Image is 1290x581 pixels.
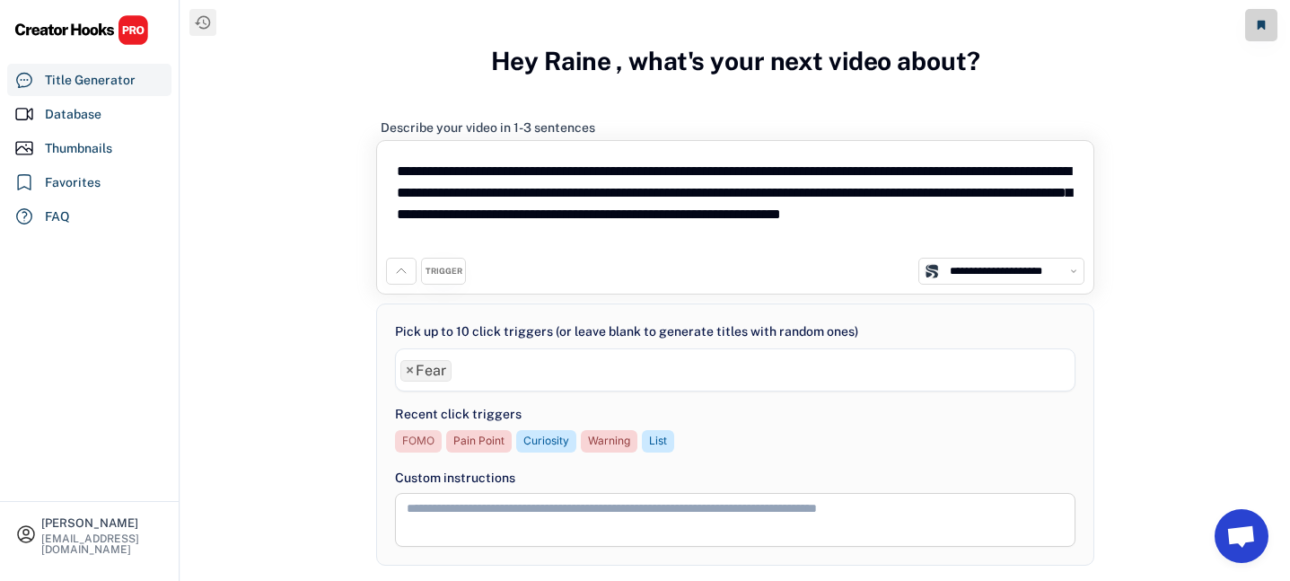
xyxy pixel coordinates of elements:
[491,27,980,95] h3: Hey Raine , what's your next video about?
[400,360,452,382] li: Fear
[45,207,70,226] div: FAQ
[45,139,112,158] div: Thumbnails
[41,533,163,555] div: [EMAIL_ADDRESS][DOMAIN_NAME]
[426,266,462,277] div: TRIGGER
[1215,509,1268,563] a: Open chat
[395,405,522,424] div: Recent click triggers
[45,105,101,124] div: Database
[45,71,136,90] div: Title Generator
[402,434,434,449] div: FOMO
[406,364,414,378] span: ×
[45,173,101,192] div: Favorites
[41,517,163,529] div: [PERSON_NAME]
[14,14,149,46] img: CHPRO%20Logo.svg
[924,263,940,279] img: channels4_profile.jpg
[395,469,1075,488] div: Custom instructions
[523,434,569,449] div: Curiosity
[588,434,630,449] div: Warning
[649,434,667,449] div: List
[395,322,858,341] div: Pick up to 10 click triggers (or leave blank to generate titles with random ones)
[453,434,505,449] div: Pain Point
[381,119,595,136] div: Describe your video in 1-3 sentences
